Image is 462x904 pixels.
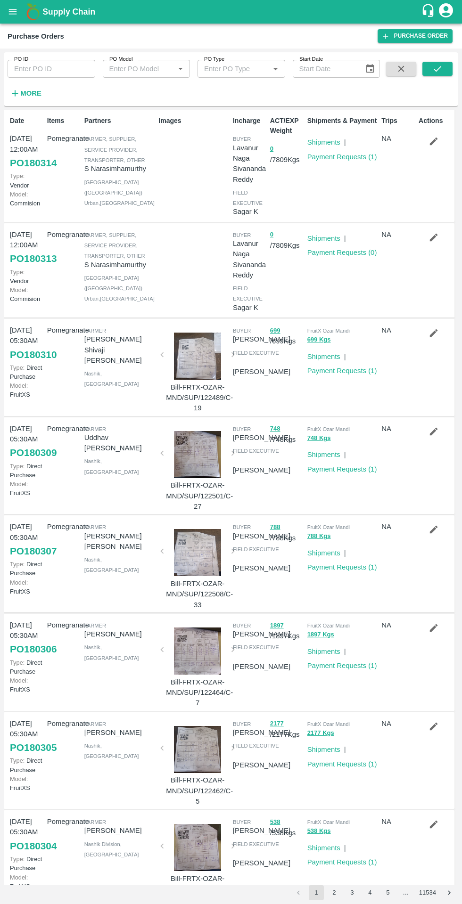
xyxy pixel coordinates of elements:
p: NA [381,620,415,630]
span: Model: [10,874,28,881]
a: PO180305 [10,739,57,756]
span: Model: [10,677,28,684]
p: [PERSON_NAME] [84,727,155,738]
button: 538 Kgs [307,826,331,837]
button: open drawer [2,1,24,23]
p: FruitXS [10,480,43,497]
p: Pomegranate [47,816,81,827]
span: buyer [233,721,251,727]
a: Payment Requests (1) [307,367,377,375]
span: Farmer, Supplier, Service Provider, Transporter, Other [84,136,145,163]
p: NA [381,718,415,729]
p: Direct Purchase [10,658,43,676]
a: Shipments [307,746,340,753]
button: 0 [270,144,273,155]
a: PO180310 [10,346,57,363]
a: Payment Requests (1) [307,465,377,473]
p: Pomegranate [47,620,81,630]
a: Payment Requests (1) [307,662,377,669]
div: | [340,839,346,853]
p: [PERSON_NAME] [233,629,290,639]
span: Farmer [84,721,106,727]
p: Images [158,116,229,126]
div: | [340,643,346,657]
p: [PERSON_NAME] [233,531,290,541]
p: [DATE] 05:30AM [10,521,43,543]
p: Incharge [233,116,266,126]
label: PO Model [109,56,133,63]
span: buyer [233,623,251,628]
span: Model: [10,481,28,488]
button: 0 [270,229,273,240]
p: Actions [419,116,452,126]
p: [DATE] 12:00AM [10,229,43,251]
span: Model: [10,286,28,293]
button: page 1 [309,885,324,900]
p: Pomegranate [47,133,81,144]
span: Nashik , [GEOGRAPHIC_DATA] [84,644,139,660]
label: PO Type [204,56,224,63]
button: Open [269,63,281,75]
span: FruitX Ozar Mandi [307,524,350,530]
span: Type: [10,561,25,568]
p: [PERSON_NAME] [233,563,290,573]
span: Nashik , [GEOGRAPHIC_DATA] [84,458,139,474]
p: [PERSON_NAME] [233,334,290,344]
button: Go to next page [442,885,457,900]
a: Shipments [307,138,340,146]
a: PO180307 [10,543,57,560]
span: Farmer [84,426,106,432]
p: Items [47,116,81,126]
p: [PERSON_NAME] [84,825,155,836]
button: Go to page 2 [327,885,342,900]
span: field executive [233,644,279,650]
a: PO180313 [10,250,57,267]
input: Enter PO ID [8,60,95,78]
span: Type: [10,269,25,276]
span: Type: [10,172,25,179]
span: Nashik , [GEOGRAPHIC_DATA] [84,743,139,759]
p: [DATE] 05:30AM [10,423,43,445]
p: Direct Purchase [10,363,43,381]
p: [PERSON_NAME] [233,825,290,836]
p: [PERSON_NAME] [84,629,155,639]
span: [GEOGRAPHIC_DATA] ([GEOGRAPHIC_DATA]) Urban , [GEOGRAPHIC_DATA] [84,275,155,302]
span: field executive [233,448,279,454]
span: buyer [233,524,251,530]
p: FruitXS [10,381,43,399]
p: NA [381,423,415,434]
span: FruitX Ozar Mandi [307,426,350,432]
p: Direct Purchase [10,756,43,774]
p: Vendor [10,171,43,189]
a: Shipments [307,844,340,852]
p: [PERSON_NAME] [PERSON_NAME] [84,531,155,552]
a: PO180304 [10,838,57,855]
span: Model: [10,775,28,782]
nav: pagination navigation [289,885,458,900]
p: Uddhav [PERSON_NAME] [84,432,155,454]
div: | [340,229,346,244]
p: FruitXS [10,578,43,596]
p: [DATE] 05:30AM [10,325,43,346]
button: More [8,85,44,101]
p: S Narasimhamurthy [84,163,155,174]
button: 2177 Kgs [307,728,334,739]
p: NA [381,816,415,827]
p: Lavanur Naga Sivananda Reddy [233,238,266,280]
p: [PERSON_NAME] [233,727,290,738]
span: FruitX Ozar Mandi [307,328,350,334]
p: Shipments & Payment [307,116,378,126]
p: NA [381,521,415,532]
a: Purchase Order [378,29,453,43]
p: Pomegranate [47,423,81,434]
a: Payment Requests (1) [307,858,377,866]
strong: More [20,90,41,97]
a: Payment Requests (0) [307,249,377,256]
p: / 1897 Kgs [270,620,304,642]
p: Direct Purchase [10,462,43,480]
button: 538 [270,817,280,828]
span: Model: [10,191,28,198]
p: / 699 Kgs [270,325,304,347]
p: [DATE] 12:00AM [10,133,43,155]
input: Enter PO Model [106,63,172,75]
